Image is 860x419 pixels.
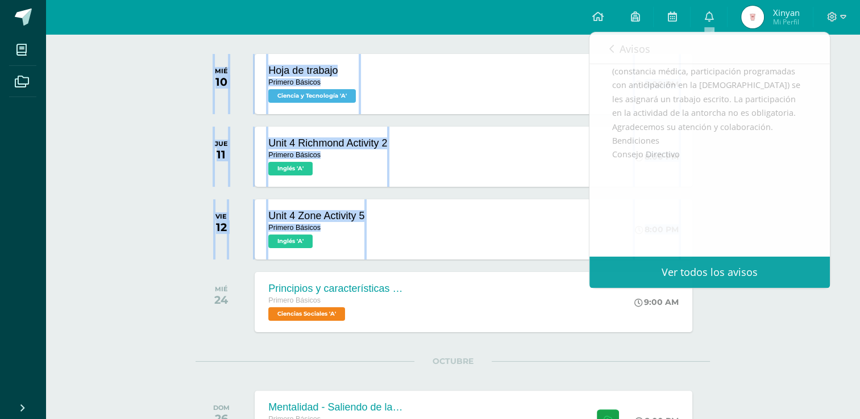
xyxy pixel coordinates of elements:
a: Ver todos los avisos [589,257,830,288]
span: Inglés 'A' [268,162,313,175]
span: Inglés 'A' [268,234,313,248]
span: Ciencia y Tecnología 'A' [268,89,356,103]
div: Unit 4 Richmond Activity 2 [268,137,387,149]
span: Mi Perfil [772,17,799,27]
img: 31c7248459b52d1968276b61d18b5cd8.png [741,6,764,28]
span: Primero Básicos [268,151,321,159]
div: 12 [215,220,227,234]
span: Avisos [620,42,650,56]
span: OCTUBRE [414,356,492,366]
div: 24 [214,293,228,307]
div: DOM [213,404,230,412]
div: 10 [215,75,228,89]
div: Mentalidad - Saliendo de la Carrera de la Rata [268,401,405,413]
span: Primero Básicos [268,224,321,232]
div: JUE [215,140,228,148]
div: Hoja de trabajo [268,65,359,77]
div: Principios y características de la Constitución [268,283,405,295]
div: 11 [215,148,228,161]
span: Primero Básicos [268,296,321,304]
span: Primero Básicos [268,78,321,86]
div: VIE [215,212,227,220]
div: Unit 4 Zone Activity 5 [268,210,364,222]
span: Ciencias Sociales 'A' [268,307,345,321]
div: MIÉ [214,285,228,293]
div: 9:00 AM [634,297,679,307]
span: Xinyan [772,7,799,18]
div: MIÉ [215,67,228,75]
